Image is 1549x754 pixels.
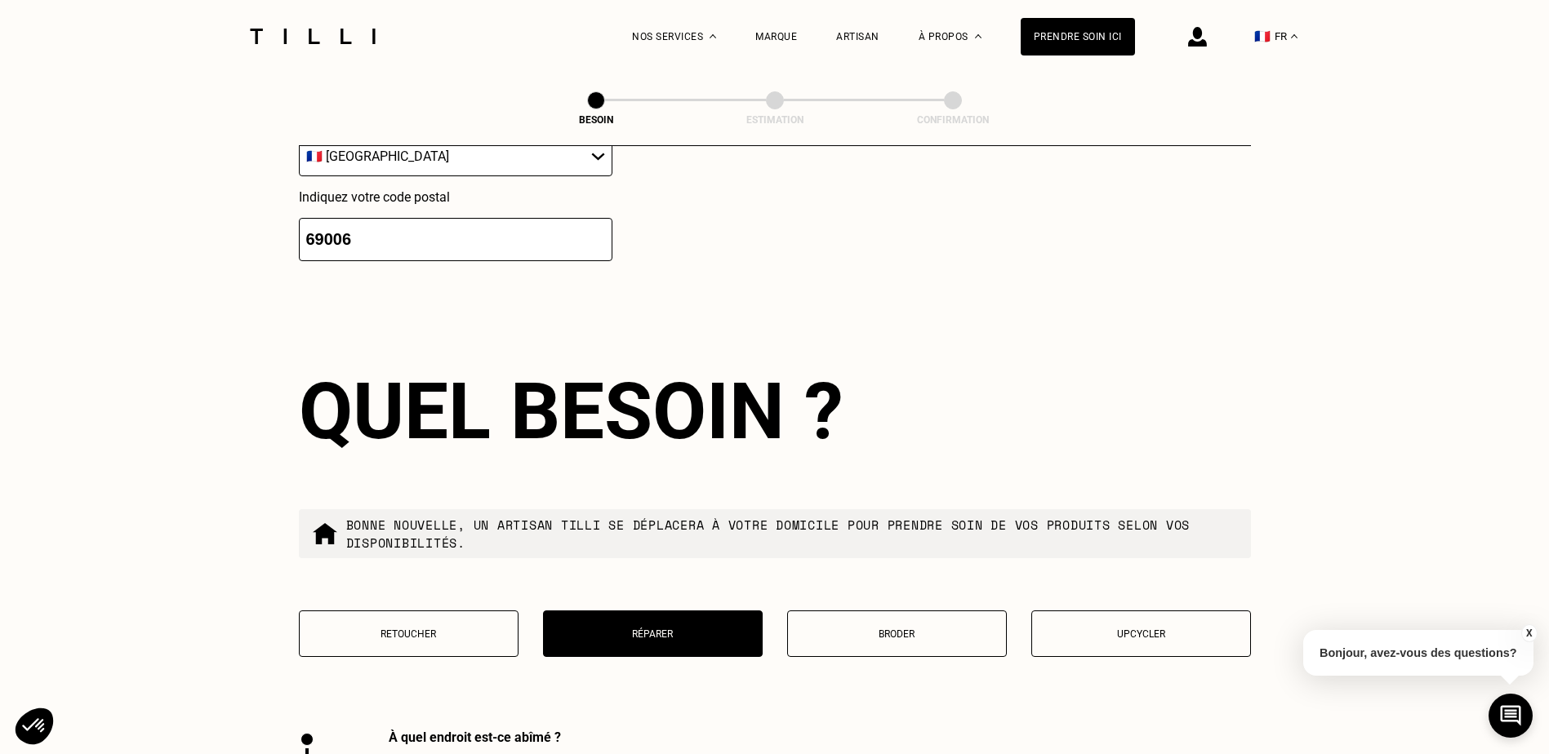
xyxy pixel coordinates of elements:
[514,114,678,126] div: Besoin
[299,366,1251,457] div: Quel besoin ?
[796,628,998,640] p: Broder
[308,628,510,640] p: Retoucher
[552,628,754,640] p: Réparer
[1303,630,1533,676] p: Bonjour, avez-vous des questions?
[389,730,1251,745] div: À quel endroit est-ce abîmé ?
[543,610,763,657] button: Réparer
[1254,29,1271,44] span: 🇫🇷
[787,610,1007,657] button: Broder
[312,521,338,547] img: commande à domicile
[1040,628,1242,640] p: Upcycler
[836,31,879,42] a: Artisan
[871,114,1035,126] div: Confirmation
[975,34,981,38] img: Menu déroulant à propos
[244,29,381,44] img: Logo du service de couturière Tilli
[693,114,857,126] div: Estimation
[710,34,716,38] img: Menu déroulant
[1188,27,1207,47] img: icône connexion
[346,516,1238,552] p: Bonne nouvelle, un artisan tilli se déplacera à votre domicile pour prendre soin de vos produits ...
[755,31,797,42] a: Marque
[1021,18,1135,55] a: Prendre soin ici
[299,189,612,205] p: Indiquez votre code postal
[1520,624,1537,642] button: X
[1291,34,1298,38] img: menu déroulant
[299,218,612,261] input: 75001 or 69008
[1031,610,1251,657] button: Upcycler
[299,610,519,657] button: Retoucher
